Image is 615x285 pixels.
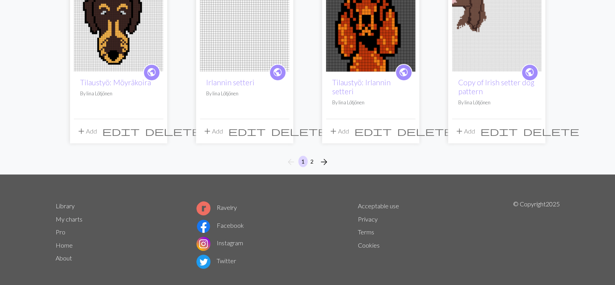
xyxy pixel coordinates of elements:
button: 1 [298,156,308,167]
nav: Page navigation [283,156,332,168]
p: By Iina Lötjönen [206,90,283,97]
a: Cookies [358,241,380,249]
span: public [147,66,156,78]
a: Privacy [358,215,378,223]
p: © Copyright 2025 [513,199,560,270]
span: add [203,126,212,137]
p: By Iina Lötjönen [80,90,157,97]
span: edit [354,126,392,137]
a: public [395,64,412,81]
a: Acceptable use [358,202,399,209]
button: Next [316,156,332,168]
i: public [273,65,282,80]
a: Tilaustyö: Irlannin setteri [326,22,415,30]
button: Edit [352,124,394,139]
button: 2 [307,156,317,167]
button: Add [326,124,352,139]
a: Home [56,241,73,249]
i: Next [319,157,329,167]
button: Add [452,124,478,139]
a: Terms [358,228,374,236]
a: Facebook [196,222,244,229]
span: edit [102,126,140,137]
a: Pro [56,228,65,236]
span: delete [523,126,579,137]
a: Irlannin setteri [206,78,254,87]
span: add [77,126,86,137]
a: About [56,254,72,262]
span: public [525,66,534,78]
i: Edit [354,127,392,136]
button: Delete [142,124,204,139]
a: Tilaustyö: Irlannin setteri [332,78,391,96]
span: add [329,126,338,137]
i: Edit [228,127,266,136]
p: By Iina Lötjönen [332,99,409,106]
a: Ravelry [196,204,237,211]
img: Instagram logo [196,237,210,251]
button: Delete [394,124,456,139]
i: public [525,65,534,80]
button: Add [74,124,100,139]
span: add [455,126,464,137]
i: public [399,65,408,80]
img: Facebook logo [196,219,210,233]
a: Copy of Irish setter dog pattern [458,78,534,96]
button: Edit [226,124,268,139]
img: Twitter logo [196,255,210,269]
span: delete [397,126,453,137]
span: edit [228,126,266,137]
a: Library [56,202,75,209]
button: Delete [520,124,582,139]
button: Delete [268,124,330,139]
a: Tilaustyö: Möyräkoira [80,78,151,87]
img: Ravelry logo [196,201,210,215]
span: public [399,66,408,78]
span: arrow_forward [319,157,329,167]
span: public [273,66,282,78]
a: Twitter [196,257,236,264]
a: Irlannin setteri [200,22,289,30]
p: By Iina Lötjönen [458,99,535,106]
button: Add [200,124,226,139]
span: delete [145,126,201,137]
button: Edit [478,124,520,139]
i: public [147,65,156,80]
i: Edit [480,127,518,136]
a: public [143,64,160,81]
span: edit [480,126,518,137]
a: Instagram [196,239,243,246]
a: Irish setter dog pattern [452,22,541,30]
a: My charts [56,215,82,223]
a: Tilaustyö: Möyräkoira [74,22,163,30]
a: public [521,64,538,81]
button: Edit [100,124,142,139]
a: public [269,64,286,81]
i: Edit [102,127,140,136]
span: delete [271,126,327,137]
